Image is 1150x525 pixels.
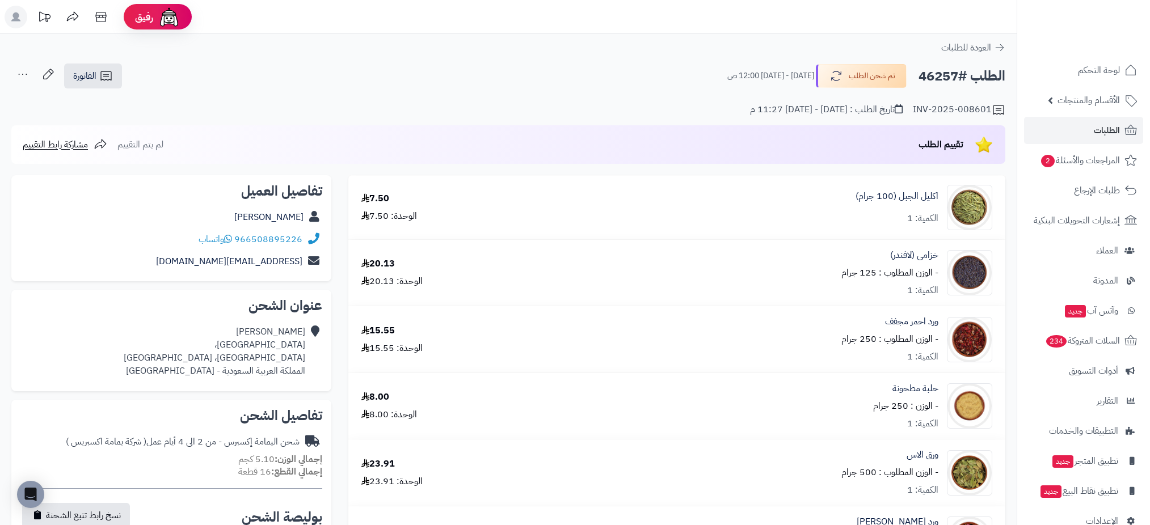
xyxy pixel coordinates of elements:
span: مشاركة رابط التقييم [23,138,88,151]
a: [EMAIL_ADDRESS][DOMAIN_NAME] [156,255,302,268]
a: وآتس آبجديد [1024,297,1143,324]
a: العملاء [1024,237,1143,264]
a: 966508895226 [234,232,302,246]
img: ai-face.png [158,6,180,28]
span: الأقسام والمنتجات [1058,92,1120,108]
img: %20%D8%A7%D9%84%D8%AC%D8%A8%D9%84-90x90.jpg [947,185,992,230]
div: الوحدة: 8.00 [361,408,417,421]
img: 1674536183-Red%20Flowers%20v2-90x90.jpg [947,317,992,362]
span: أدوات التسويق [1069,363,1118,379]
div: تاريخ الطلب : [DATE] - [DATE] 11:27 م [750,103,903,116]
div: Open Intercom Messenger [17,481,44,508]
div: 7.50 [361,192,389,205]
span: العملاء [1096,243,1118,259]
a: أدوات التسويق [1024,357,1143,384]
div: الوحدة: 15.55 [361,342,423,355]
span: ( شركة يمامة اكسبريس ) [66,435,146,448]
a: ورق الاس [907,448,938,462]
span: 2 [1041,155,1055,167]
a: تحديثات المنصة [30,6,58,31]
h2: الطلب #46257 [919,65,1005,88]
a: التقارير [1024,387,1143,414]
a: ورد احمر مجفف [885,315,938,328]
h2: عنوان الشحن [20,299,322,312]
small: - الوزن المطلوب : 500 جرام [841,465,938,479]
div: INV-2025-008601 [913,103,1005,117]
div: الوحدة: 23.91 [361,475,423,488]
img: 1634730636-Fenugreek%20Powder%20Qassim-90x90.jpg [947,383,992,429]
span: التقارير [1097,393,1118,409]
small: 5.10 كجم [238,452,322,466]
small: - الوزن المطلوب : 125 جرام [841,266,938,280]
div: الكمية: 1 [907,484,938,497]
span: لم يتم التقييم [117,138,163,151]
a: مشاركة رابط التقييم [23,138,107,151]
img: 1659848270-Myrtus-90x90.jpg [947,450,992,496]
div: الكمية: 1 [907,417,938,430]
small: - الوزن المطلوب : 250 جرام [841,332,938,346]
small: 16 قطعة [238,465,322,479]
div: الكمية: 1 [907,350,938,363]
span: العودة للطلبات [941,41,991,54]
span: المدونة [1093,273,1118,289]
img: logo-2.png [1073,30,1139,54]
a: طلبات الإرجاع [1024,177,1143,204]
span: الطلبات [1094,122,1120,138]
a: واتساب [199,232,232,246]
a: إشعارات التحويلات البنكية [1024,207,1143,234]
div: الكمية: 1 [907,212,938,225]
span: إشعارات التحويلات البنكية [1034,213,1120,228]
div: الوحدة: 20.13 [361,275,423,288]
small: [DATE] - [DATE] 12:00 ص [727,70,814,82]
a: اكليل الجبل (100 جرام) [856,190,938,203]
button: تم شحن الطلب [816,64,907,88]
div: الكمية: 1 [907,284,938,297]
span: نسخ رابط تتبع الشحنة [46,509,121,522]
span: تقييم الطلب [919,138,963,151]
a: تطبيق نقاط البيعجديد [1024,477,1143,505]
span: التطبيقات والخدمات [1049,423,1118,439]
span: جديد [1041,485,1061,498]
span: لوحة التحكم [1078,62,1120,78]
a: التطبيقات والخدمات [1024,417,1143,444]
img: 1639830222-Lavender-90x90.jpg [947,250,992,295]
span: جديد [1065,305,1086,317]
a: حلبة مطحونة [892,382,938,395]
a: العودة للطلبات [941,41,1005,54]
span: المراجعات والأسئلة [1040,153,1120,168]
div: 23.91 [361,458,395,471]
a: خزامى (لافندر) [890,249,938,262]
strong: إجمالي القطع: [271,465,322,479]
span: تطبيق المتجر [1051,453,1118,469]
h2: تفاصيل العميل [20,184,322,198]
a: المدونة [1024,267,1143,294]
a: المراجعات والأسئلة2 [1024,147,1143,174]
small: - الوزن : 250 جرام [873,399,938,413]
strong: إجمالي الوزن: [275,452,322,466]
div: 20.13 [361,257,395,270]
h2: بوليصة الشحن [242,510,322,524]
span: 234 [1046,335,1067,348]
h2: تفاصيل الشحن [20,409,322,422]
a: الفاتورة [64,63,122,88]
span: طلبات الإرجاع [1074,183,1120,198]
div: شحن اليمامة إكسبرس - من 2 الى 4 أيام عمل [66,435,300,448]
span: الفاتورة [73,69,96,83]
a: الطلبات [1024,117,1143,144]
span: رفيق [135,10,153,24]
a: لوحة التحكم [1024,57,1143,84]
div: [PERSON_NAME] [GEOGRAPHIC_DATA]، [GEOGRAPHIC_DATA]، [GEOGRAPHIC_DATA] المملكة العربية السعودية - ... [124,325,305,377]
a: السلات المتروكة234 [1024,327,1143,354]
span: وآتس آب [1064,303,1118,319]
span: تطبيق نقاط البيع [1039,483,1118,499]
a: [PERSON_NAME] [234,210,304,224]
div: 15.55 [361,324,395,337]
div: 8.00 [361,391,389,404]
a: تطبيق المتجرجديد [1024,447,1143,475]
div: الوحدة: 7.50 [361,210,417,223]
span: السلات المتروكة [1045,333,1120,349]
span: جديد [1052,455,1073,468]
